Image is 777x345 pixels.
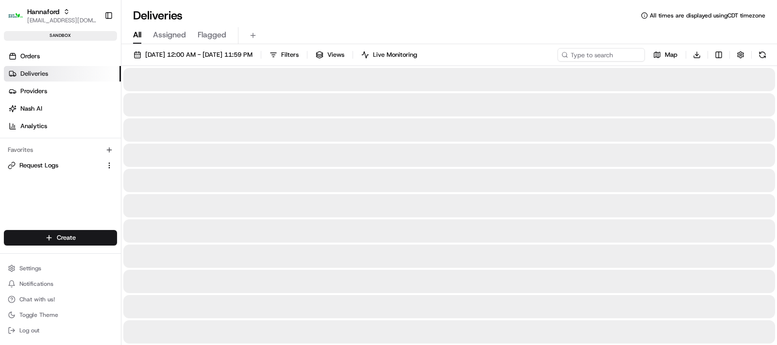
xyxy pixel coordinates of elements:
a: Analytics [4,118,121,134]
span: Nash AI [20,104,42,113]
span: All [133,29,141,41]
button: Map [649,48,682,62]
button: Chat with us! [4,293,117,306]
button: Request Logs [4,158,117,173]
span: Settings [19,264,41,272]
span: Map [665,50,677,59]
button: Hannaford [27,7,59,16]
span: Deliveries [20,69,48,78]
span: Notifications [19,280,53,288]
button: Create [4,230,117,246]
span: Views [327,50,344,59]
span: Orders [20,52,40,61]
span: Assigned [153,29,186,41]
button: Live Monitoring [357,48,422,62]
span: Log out [19,327,39,334]
span: [DATE] 12:00 AM - [DATE] 11:59 PM [145,50,253,59]
span: Live Monitoring [373,50,417,59]
button: [EMAIL_ADDRESS][DOMAIN_NAME] [27,16,97,24]
div: Favorites [4,142,117,158]
button: Log out [4,324,117,337]
span: Create [57,233,76,242]
h1: Deliveries [133,8,183,23]
a: Request Logs [8,161,101,170]
button: Notifications [4,277,117,291]
span: Analytics [20,122,47,131]
button: Views [311,48,349,62]
button: Refresh [756,48,769,62]
span: Request Logs [19,161,58,170]
button: [DATE] 12:00 AM - [DATE] 11:59 PM [129,48,257,62]
span: All times are displayed using CDT timezone [650,12,765,19]
button: Settings [4,262,117,275]
span: Providers [20,87,47,96]
a: Orders [4,49,121,64]
span: Chat with us! [19,296,55,303]
img: Hannaford [8,8,23,23]
input: Type to search [557,48,645,62]
a: Deliveries [4,66,121,82]
span: Toggle Theme [19,311,58,319]
a: Nash AI [4,101,121,116]
button: Filters [265,48,303,62]
span: Flagged [198,29,226,41]
button: Toggle Theme [4,308,117,322]
button: HannafordHannaford[EMAIL_ADDRESS][DOMAIN_NAME] [4,4,101,27]
a: Providers [4,83,121,99]
div: sandbox [4,31,117,41]
span: Filters [281,50,299,59]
